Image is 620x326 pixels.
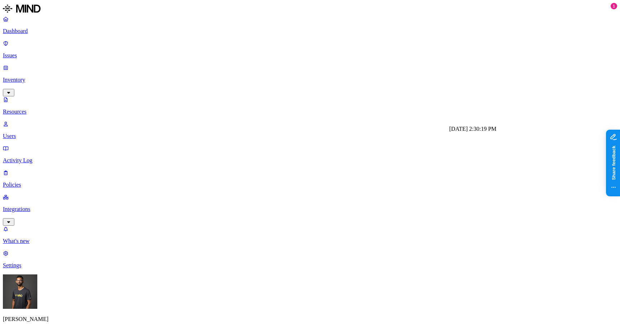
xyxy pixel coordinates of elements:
p: What's new [3,238,617,244]
a: Settings [3,250,617,269]
div: [DATE] 2:30:19 PM [449,126,497,132]
p: Activity Log [3,157,617,164]
a: Dashboard [3,16,617,34]
img: MIND [3,3,41,14]
a: What's new [3,226,617,244]
p: Settings [3,262,617,269]
p: Issues [3,52,617,59]
a: Policies [3,169,617,188]
p: Integrations [3,206,617,212]
a: Issues [3,40,617,59]
a: Resources [3,96,617,115]
p: Policies [3,182,617,188]
p: Dashboard [3,28,617,34]
img: Amit Cohen [3,274,37,309]
p: Resources [3,109,617,115]
div: 1 [611,3,617,9]
p: Inventory [3,77,617,83]
a: Inventory [3,64,617,95]
a: Integrations [3,194,617,225]
p: Users [3,133,617,139]
a: Users [3,121,617,139]
a: MIND [3,3,617,16]
a: Activity Log [3,145,617,164]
